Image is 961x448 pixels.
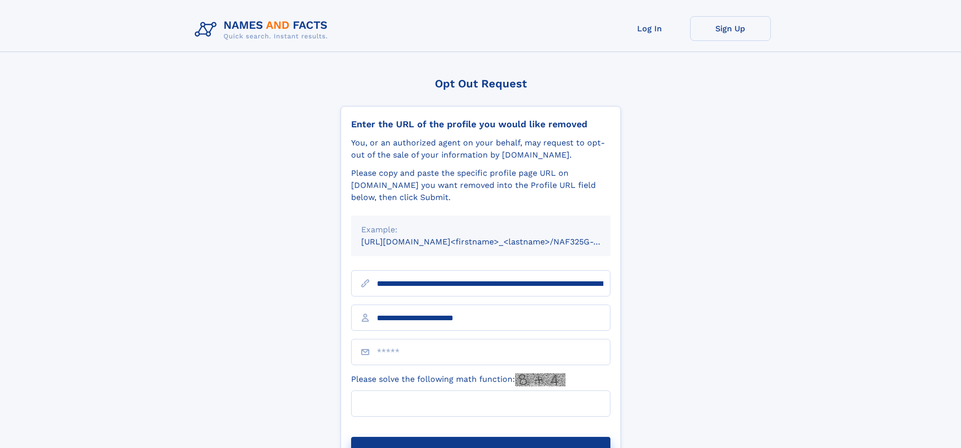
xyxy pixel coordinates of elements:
[351,167,610,204] div: Please copy and paste the specific profile page URL on [DOMAIN_NAME] you want removed into the Pr...
[191,16,336,43] img: Logo Names and Facts
[690,16,771,41] a: Sign Up
[341,77,621,90] div: Opt Out Request
[351,373,566,386] label: Please solve the following math function:
[609,16,690,41] a: Log In
[351,137,610,161] div: You, or an authorized agent on your behalf, may request to opt-out of the sale of your informatio...
[361,224,600,236] div: Example:
[361,237,630,246] small: [URL][DOMAIN_NAME]<firstname>_<lastname>/NAF325G-xxxxxxxx
[351,119,610,130] div: Enter the URL of the profile you would like removed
